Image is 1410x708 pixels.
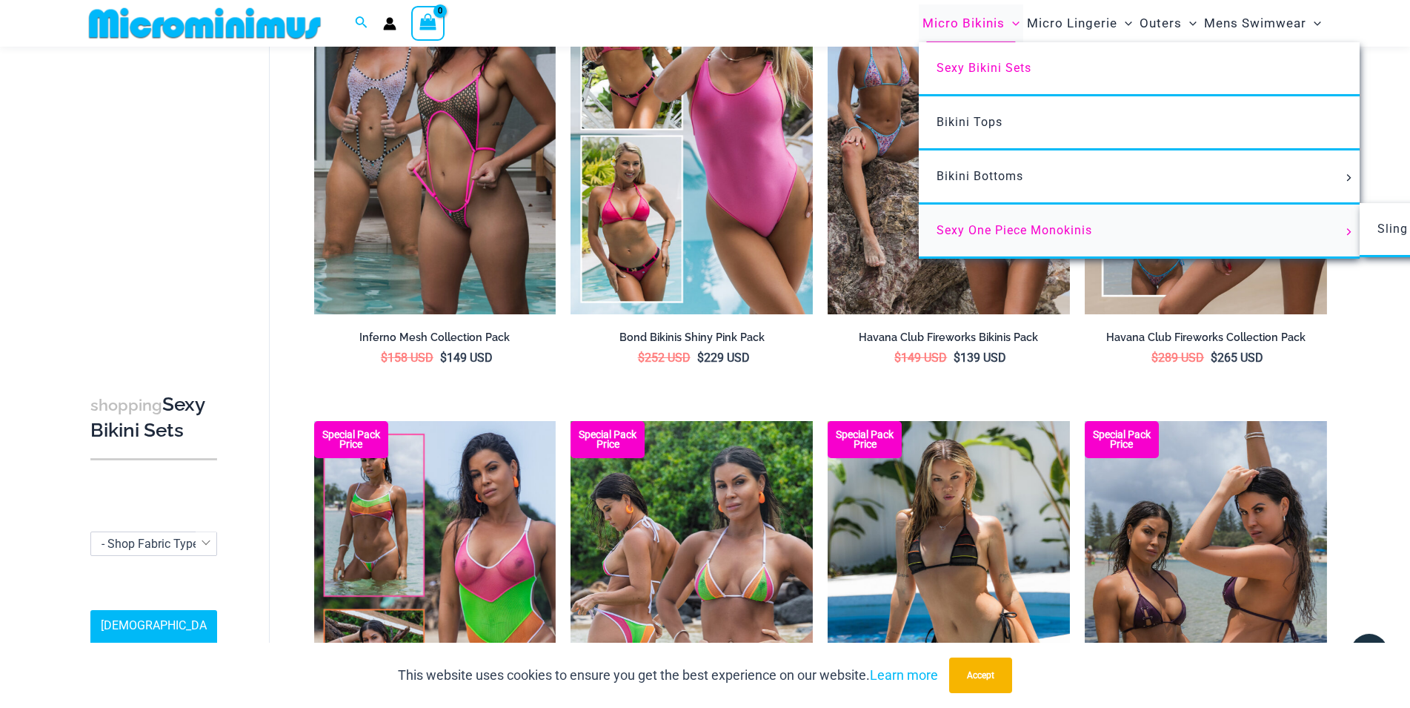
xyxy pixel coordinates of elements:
[1151,351,1204,365] bdi: 289 USD
[1005,4,1020,42] span: Menu Toggle
[697,351,704,365] span: $
[638,351,645,365] span: $
[571,331,813,345] h2: Bond Bikinis Shiny Pink Pack
[919,4,1023,42] a: Micro BikinisMenu ToggleMenu Toggle
[571,430,645,449] b: Special Pack Price
[90,392,217,443] h3: Sexy Bikini Sets
[411,6,445,40] a: View Shopping Cart, empty
[1340,174,1357,182] span: Menu Toggle
[1023,4,1136,42] a: Micro LingerieMenu ToggleMenu Toggle
[922,4,1005,42] span: Micro Bikinis
[91,532,216,555] span: - Shop Fabric Type
[870,667,938,683] a: Learn more
[1200,4,1325,42] a: Mens SwimwearMenu ToggleMenu Toggle
[1211,351,1263,365] bdi: 265 USD
[1182,4,1197,42] span: Menu Toggle
[828,331,1070,350] a: Havana Club Fireworks Bikinis Pack
[398,664,938,687] p: This website uses cookies to ensure you get the best experience on our website.
[90,611,217,666] a: [DEMOGRAPHIC_DATA] Sizing Guide
[894,351,947,365] bdi: 149 USD
[919,42,1360,96] a: Sexy Bikini Sets
[937,223,1092,237] span: Sexy One Piece Monokinis
[381,351,388,365] span: $
[314,331,556,350] a: Inferno Mesh Collection Pack
[1027,4,1117,42] span: Micro Lingerie
[314,331,556,345] h2: Inferno Mesh Collection Pack
[1204,4,1306,42] span: Mens Swimwear
[90,532,217,556] span: - Shop Fabric Type
[828,331,1070,345] h2: Havana Club Fireworks Bikinis Pack
[949,658,1012,693] button: Accept
[83,7,327,40] img: MM SHOP LOGO FLAT
[1136,4,1200,42] a: OutersMenu ToggleMenu Toggle
[440,351,447,365] span: $
[828,430,902,449] b: Special Pack Price
[1306,4,1321,42] span: Menu Toggle
[919,150,1360,205] a: Bikini BottomsMenu ToggleMenu Toggle
[1151,351,1158,365] span: $
[937,115,1002,129] span: Bikini Tops
[383,17,396,30] a: Account icon link
[1085,331,1327,350] a: Havana Club Fireworks Collection Pack
[355,14,368,33] a: Search icon link
[314,430,388,449] b: Special Pack Price
[917,2,1328,44] nav: Site Navigation
[919,205,1360,259] a: Sexy One Piece MonokinisMenu ToggleMenu Toggle
[638,351,691,365] bdi: 252 USD
[571,331,813,350] a: Bond Bikinis Shiny Pink Pack
[1211,351,1217,365] span: $
[937,169,1023,183] span: Bikini Bottoms
[381,351,433,365] bdi: 158 USD
[90,50,224,346] iframe: TrustedSite Certified
[954,351,1006,365] bdi: 139 USD
[90,396,162,414] span: shopping
[697,351,750,365] bdi: 229 USD
[1085,430,1159,449] b: Special Pack Price
[102,537,199,551] span: - Shop Fabric Type
[1117,4,1132,42] span: Menu Toggle
[440,351,493,365] bdi: 149 USD
[894,351,901,365] span: $
[1140,4,1182,42] span: Outers
[1085,331,1327,345] h2: Havana Club Fireworks Collection Pack
[1340,228,1357,236] span: Menu Toggle
[954,351,960,365] span: $
[937,61,1031,75] span: Sexy Bikini Sets
[919,96,1360,150] a: Bikini Tops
